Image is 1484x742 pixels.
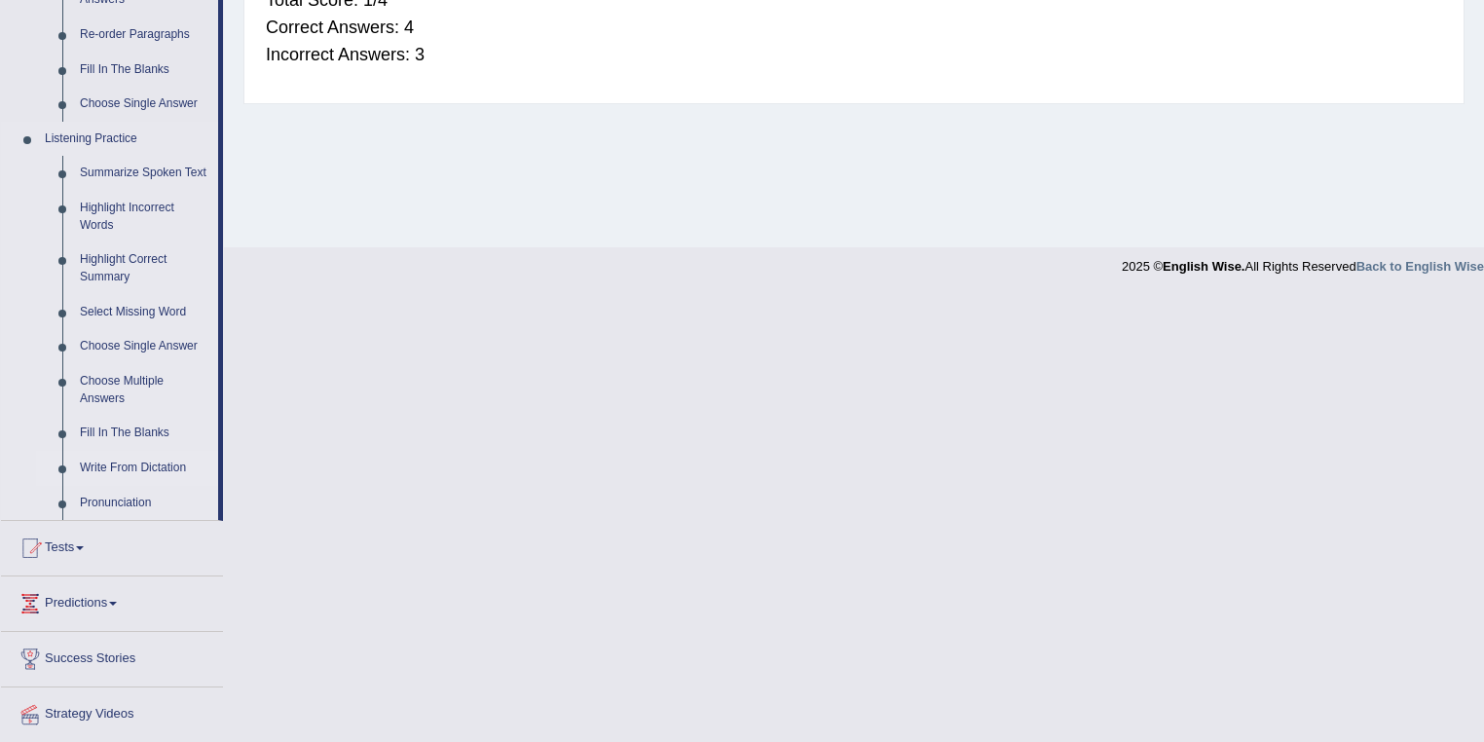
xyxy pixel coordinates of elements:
a: Success Stories [1,632,223,681]
a: Fill In The Blanks [71,416,218,451]
a: Choose Multiple Answers [71,364,218,416]
a: Summarize Spoken Text [71,156,218,191]
a: Select Missing Word [71,295,218,330]
div: 2025 © All Rights Reserved [1122,247,1484,276]
a: Tests [1,521,223,570]
strong: English Wise. [1163,259,1244,274]
a: Predictions [1,576,223,625]
a: Choose Single Answer [71,87,218,122]
a: Fill In The Blanks [71,53,218,88]
a: Back to English Wise [1356,259,1484,274]
a: Pronunciation [71,486,218,521]
a: Strategy Videos [1,687,223,736]
a: Highlight Correct Summary [71,242,218,294]
a: Re-order Paragraphs [71,18,218,53]
a: Choose Single Answer [71,329,218,364]
a: Highlight Incorrect Words [71,191,218,242]
a: Write From Dictation [71,451,218,486]
a: Listening Practice [36,122,218,157]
